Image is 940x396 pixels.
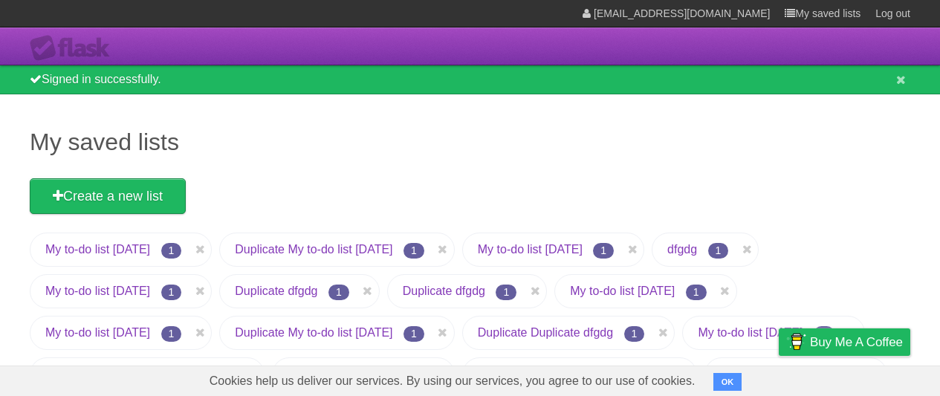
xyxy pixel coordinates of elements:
[30,35,119,62] div: Flask
[45,243,150,256] a: My to-do list [DATE]
[686,285,707,300] span: 1
[328,285,349,300] span: 1
[45,326,150,339] a: My to-do list [DATE]
[45,285,150,297] a: My to-do list [DATE]
[698,326,803,339] a: My to-do list [DATE]
[235,326,392,339] a: Duplicate My to-do list [DATE]
[161,243,182,259] span: 1
[161,285,182,300] span: 1
[403,243,424,259] span: 1
[779,328,910,356] a: Buy me a coffee
[624,326,645,342] span: 1
[403,326,424,342] span: 1
[30,124,910,160] h1: My saved lists
[713,373,742,391] button: OK
[570,285,675,297] a: My to-do list [DATE]
[161,326,182,342] span: 1
[496,285,516,300] span: 1
[708,243,729,259] span: 1
[478,243,583,256] a: My to-do list [DATE]
[593,243,614,259] span: 1
[478,326,613,339] a: Duplicate Duplicate dfgdg
[667,243,697,256] a: dfgdg
[814,326,834,342] span: 1
[786,329,806,354] img: Buy me a coffee
[235,285,317,297] a: Duplicate dfgdg
[810,329,903,355] span: Buy me a coffee
[403,285,485,297] a: Duplicate dfgdg
[30,178,186,214] a: Create a new list
[235,243,392,256] a: Duplicate My to-do list [DATE]
[195,366,710,396] span: Cookies help us deliver our services. By using our services, you agree to our use of cookies.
